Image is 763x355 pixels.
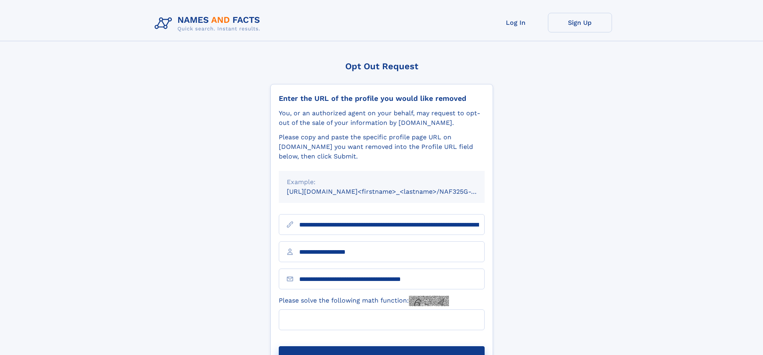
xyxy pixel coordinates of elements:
[287,177,477,187] div: Example:
[279,296,449,306] label: Please solve the following math function:
[484,13,548,32] a: Log In
[287,188,500,195] small: [URL][DOMAIN_NAME]<firstname>_<lastname>/NAF325G-xxxxxxxx
[548,13,612,32] a: Sign Up
[270,61,493,71] div: Opt Out Request
[279,132,485,161] div: Please copy and paste the specific profile page URL on [DOMAIN_NAME] you want removed into the Pr...
[279,94,485,103] div: Enter the URL of the profile you would like removed
[279,108,485,128] div: You, or an authorized agent on your behalf, may request to opt-out of the sale of your informatio...
[151,13,267,34] img: Logo Names and Facts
